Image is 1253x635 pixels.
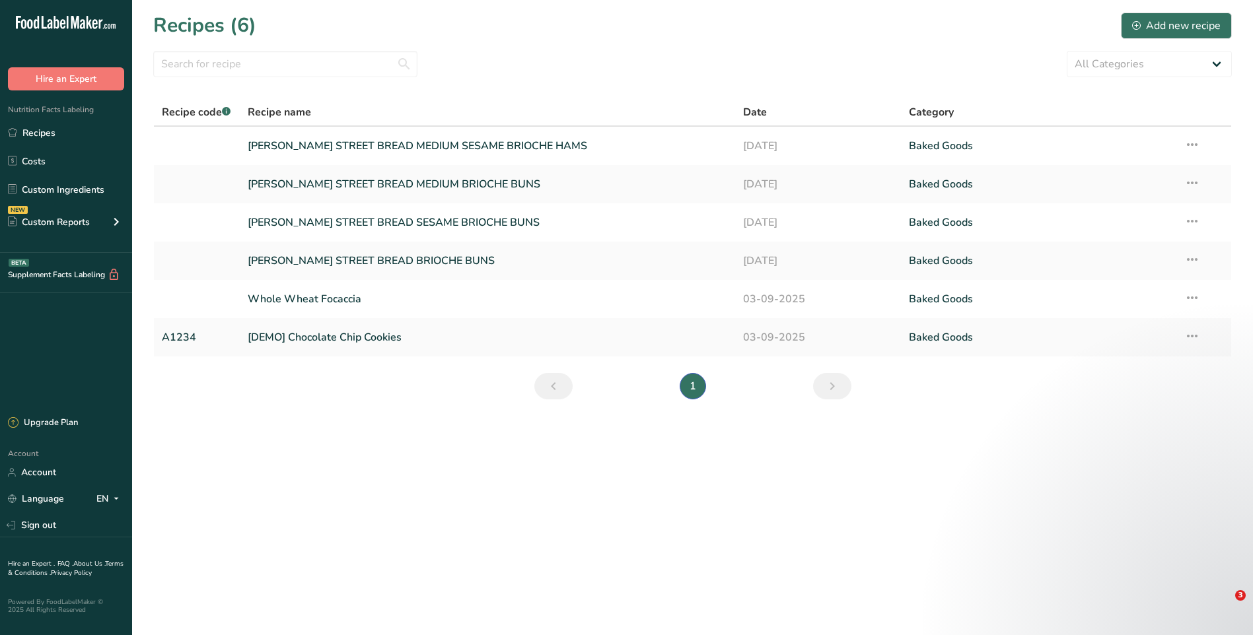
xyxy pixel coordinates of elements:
[909,285,1168,313] a: Baked Goods
[73,559,105,568] a: About Us .
[743,285,892,313] a: 03-09-2025
[162,105,231,119] span: Recipe code
[8,559,124,578] a: Terms & Conditions .
[153,11,256,40] h1: Recipes (6)
[8,215,90,229] div: Custom Reports
[909,209,1168,236] a: Baked Goods
[248,132,728,160] a: [PERSON_NAME] STREET BREAD MEDIUM SESAME BRIOCHE HAMS
[8,487,64,510] a: Language
[8,67,124,90] button: Hire an Expert
[96,491,124,507] div: EN
[743,247,892,275] a: [DATE]
[743,104,767,120] span: Date
[162,323,232,351] a: A1234
[9,259,29,267] div: BETA
[248,209,728,236] a: [PERSON_NAME] STREET BREAD SESAME BRIOCHE BUNS
[743,323,892,351] a: 03-09-2025
[51,568,92,578] a: Privacy Policy
[743,209,892,236] a: [DATE]
[1121,13,1232,39] button: Add new recipe
[909,170,1168,198] a: Baked Goods
[813,373,851,399] a: Next page
[248,323,728,351] a: [DEMO] Chocolate Chip Cookies
[248,247,728,275] a: [PERSON_NAME] STREET BREAD BRIOCHE BUNS
[909,247,1168,275] a: Baked Goods
[909,104,954,120] span: Category
[743,170,892,198] a: [DATE]
[248,285,728,313] a: Whole Wheat Focaccia
[8,206,28,214] div: NEW
[8,417,78,430] div: Upgrade Plan
[1132,18,1221,34] div: Add new recipe
[1208,590,1240,622] iframe: Intercom live chat
[8,598,124,614] div: Powered By FoodLabelMaker © 2025 All Rights Reserved
[743,132,892,160] a: [DATE]
[153,51,417,77] input: Search for recipe
[909,323,1168,351] a: Baked Goods
[248,104,311,120] span: Recipe name
[8,559,55,568] a: Hire an Expert .
[909,132,1168,160] a: Baked Goods
[534,373,573,399] a: Previous page
[1235,590,1246,601] span: 3
[248,170,728,198] a: [PERSON_NAME] STREET BREAD MEDIUM BRIOCHE BUNS
[57,559,73,568] a: FAQ .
